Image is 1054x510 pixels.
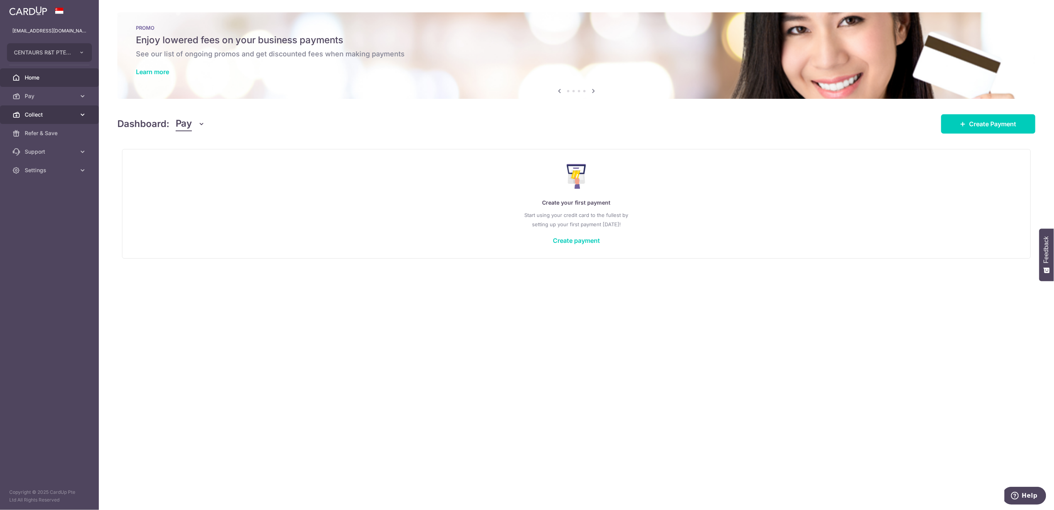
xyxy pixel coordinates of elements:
[1005,487,1046,506] iframe: Opens a widget where you can find more information
[1039,229,1054,281] button: Feedback - Show survey
[25,148,76,156] span: Support
[25,92,76,100] span: Pay
[136,49,1017,59] h6: See our list of ongoing promos and get discounted fees when making payments
[176,117,205,131] button: Pay
[138,198,1015,207] p: Create your first payment
[25,111,76,119] span: Collect
[136,34,1017,46] h5: Enjoy lowered fees on your business payments
[9,6,47,15] img: CardUp
[138,210,1015,229] p: Start using your credit card to the fullest by setting up your first payment [DATE]!
[567,164,586,189] img: Make Payment
[176,117,192,131] span: Pay
[12,27,86,35] p: [EMAIL_ADDRESS][DOMAIN_NAME]
[14,49,71,56] span: CENTAURS R&T PTE. LTD.
[25,129,76,137] span: Refer & Save
[941,114,1035,134] a: Create Payment
[117,117,169,131] h4: Dashboard:
[25,166,76,174] span: Settings
[25,74,76,81] span: Home
[969,119,1017,129] span: Create Payment
[136,25,1017,31] p: PROMO
[117,12,1035,99] img: Latest Promos Banner
[136,68,169,76] a: Learn more
[7,43,92,62] button: CENTAURS R&T PTE. LTD.
[1043,236,1050,263] span: Feedback
[553,237,600,244] a: Create payment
